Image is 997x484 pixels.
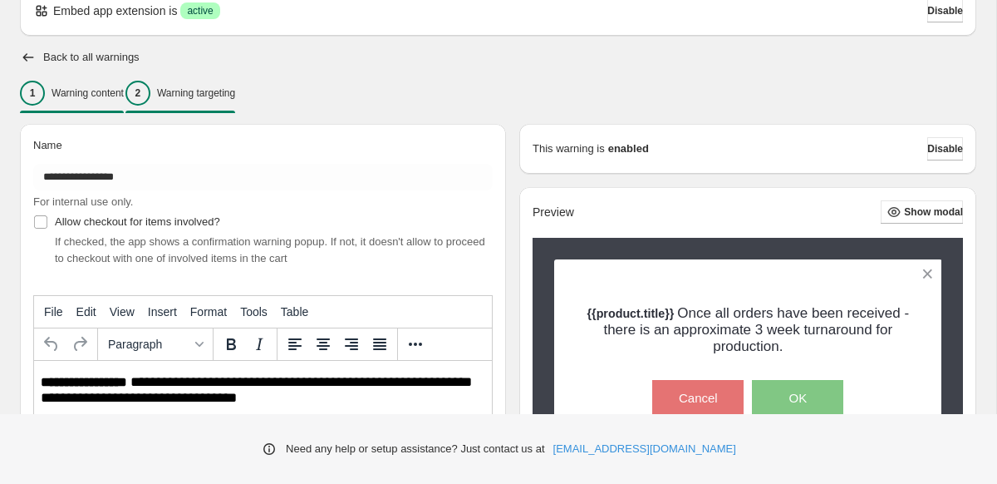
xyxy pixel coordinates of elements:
iframe: Rich Text Area [34,361,492,446]
span: Tools [240,305,268,319]
div: 1 [20,81,45,106]
div: 2 [125,81,150,106]
button: Align center [309,330,337,358]
span: Once all orders have been received - there is an approximate 3 week turnaround for production. [603,305,909,354]
span: Table [281,305,308,319]
button: 2Warning targeting [125,76,235,111]
button: Show modal [881,200,963,224]
button: Italic [245,330,273,358]
span: Edit [76,305,96,319]
span: Paragraph [108,338,189,351]
span: File [44,305,63,319]
span: Disable [927,4,963,17]
button: Cancel [652,380,744,417]
p: Warning content [52,86,124,100]
button: Disable [927,137,963,161]
p: This warning is [533,141,605,157]
p: Embed app extension is [53,2,177,19]
span: Insert [148,305,177,319]
span: For internal use only. [33,195,133,208]
h2: Preview [533,205,574,220]
span: Allow checkout for items involved? [55,215,220,228]
button: Bold [217,330,245,358]
button: Redo [66,330,94,358]
span: Format [190,305,227,319]
button: 1Warning content [20,76,124,111]
button: Align left [281,330,309,358]
p: Warning targeting [157,86,235,100]
a: [EMAIL_ADDRESS][DOMAIN_NAME] [553,441,736,457]
span: active [187,4,213,17]
button: Formats [101,330,209,358]
span: Name [33,139,62,151]
h2: Back to all warnings [43,51,140,64]
span: Show modal [904,205,963,219]
span: Disable [927,142,963,156]
button: OK [752,380,843,417]
strong: {{product.title}} [587,307,675,320]
strong: enabled [608,141,649,157]
button: More... [401,330,430,358]
span: View [110,305,135,319]
span: If checked, the app shows a confirmation warning popup. If not, it doesn't allow to proceed to ch... [55,235,485,264]
button: Undo [37,330,66,358]
button: Align right [337,330,366,358]
button: Justify [366,330,394,358]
